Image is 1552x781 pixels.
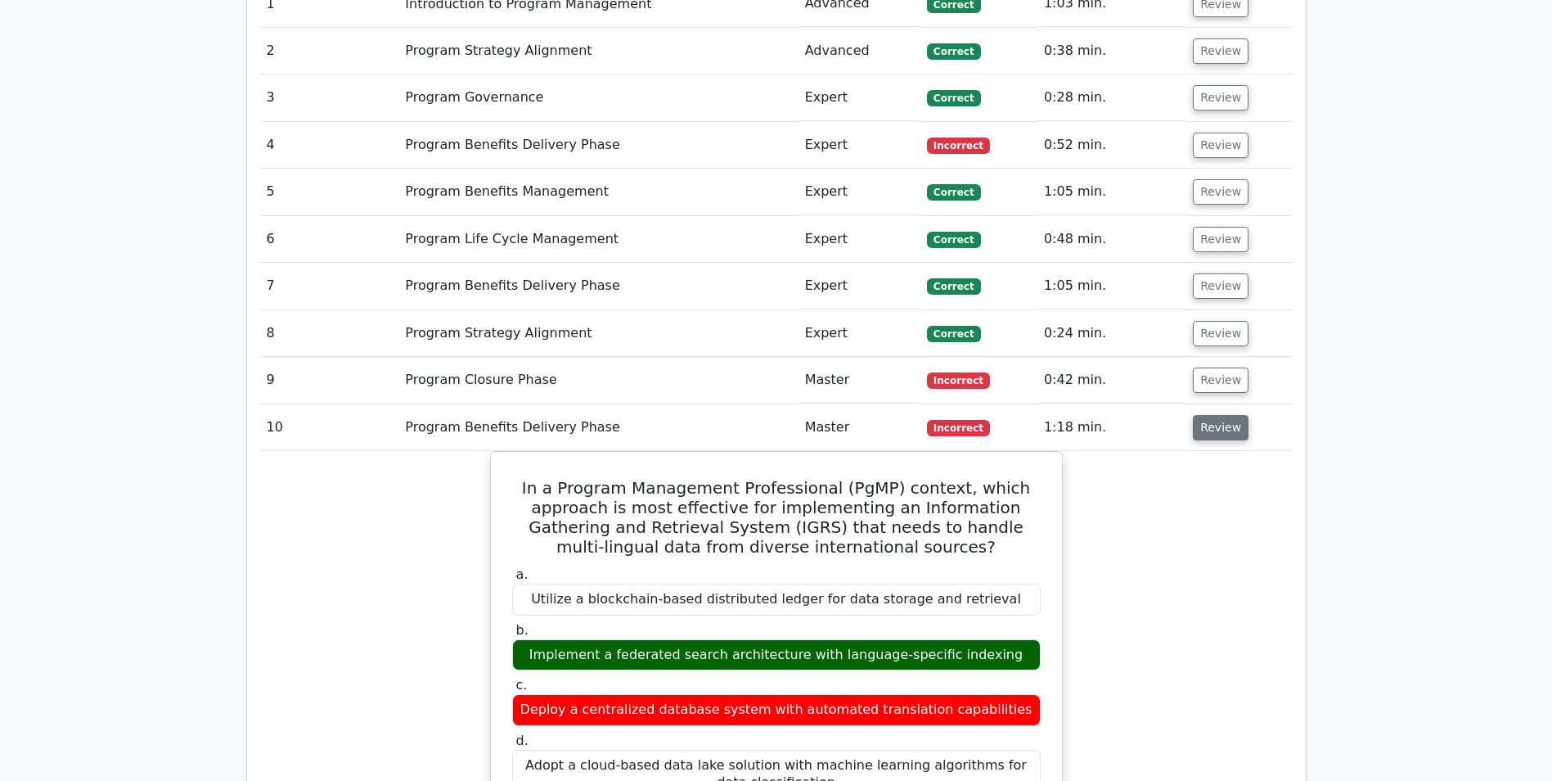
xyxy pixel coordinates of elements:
[798,216,920,263] td: Expert
[1193,179,1248,205] button: Review
[398,169,798,215] td: Program Benefits Management
[927,326,980,342] span: Correct
[260,404,399,451] td: 10
[798,122,920,169] td: Expert
[260,122,399,169] td: 4
[516,567,529,582] span: a.
[798,74,920,121] td: Expert
[398,28,798,74] td: Program Strategy Alignment
[398,357,798,404] td: Program Closure Phase
[260,169,399,215] td: 5
[1193,415,1248,440] button: Review
[798,28,920,74] td: Advanced
[1193,227,1248,252] button: Review
[511,478,1042,557] h5: In a Program Management Professional (PgMP) context, which approach is most effective for impleme...
[260,216,399,263] td: 6
[398,216,798,263] td: Program Life Cycle Management
[927,90,980,106] span: Correct
[398,310,798,357] td: Program Strategy Alignment
[398,404,798,451] td: Program Benefits Delivery Phase
[798,404,920,451] td: Master
[1037,122,1186,169] td: 0:52 min.
[260,263,399,309] td: 7
[1193,273,1248,299] button: Review
[1037,74,1186,121] td: 0:28 min.
[927,43,980,60] span: Correct
[1037,28,1186,74] td: 0:38 min.
[512,694,1041,726] div: Deploy a centralized database system with automated translation capabilities
[1037,216,1186,263] td: 0:48 min.
[1193,85,1248,111] button: Review
[512,584,1041,616] div: Utilize a blockchain-based distributed ledger for data storage and retrieval
[798,310,920,357] td: Expert
[512,639,1041,671] div: Implement a federated search architecture with language-specific indexing
[398,74,798,121] td: Program Governance
[927,138,990,154] span: Incorrect
[798,263,920,309] td: Expert
[1193,321,1248,346] button: Review
[927,372,990,389] span: Incorrect
[516,733,529,748] span: d.
[1037,169,1186,215] td: 1:05 min.
[1037,263,1186,309] td: 1:05 min.
[1193,133,1248,158] button: Review
[260,310,399,357] td: 8
[398,263,798,309] td: Program Benefits Delivery Phase
[260,28,399,74] td: 2
[1037,404,1186,451] td: 1:18 min.
[927,420,990,436] span: Incorrect
[260,357,399,404] td: 9
[260,74,399,121] td: 3
[516,622,529,638] span: b.
[1193,368,1248,393] button: Review
[1193,38,1248,64] button: Review
[1037,310,1186,357] td: 0:24 min.
[927,184,980,201] span: Correct
[798,357,920,404] td: Master
[1037,357,1186,404] td: 0:42 min.
[516,677,528,693] span: c.
[798,169,920,215] td: Expert
[927,278,980,295] span: Correct
[927,232,980,248] span: Correct
[398,122,798,169] td: Program Benefits Delivery Phase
